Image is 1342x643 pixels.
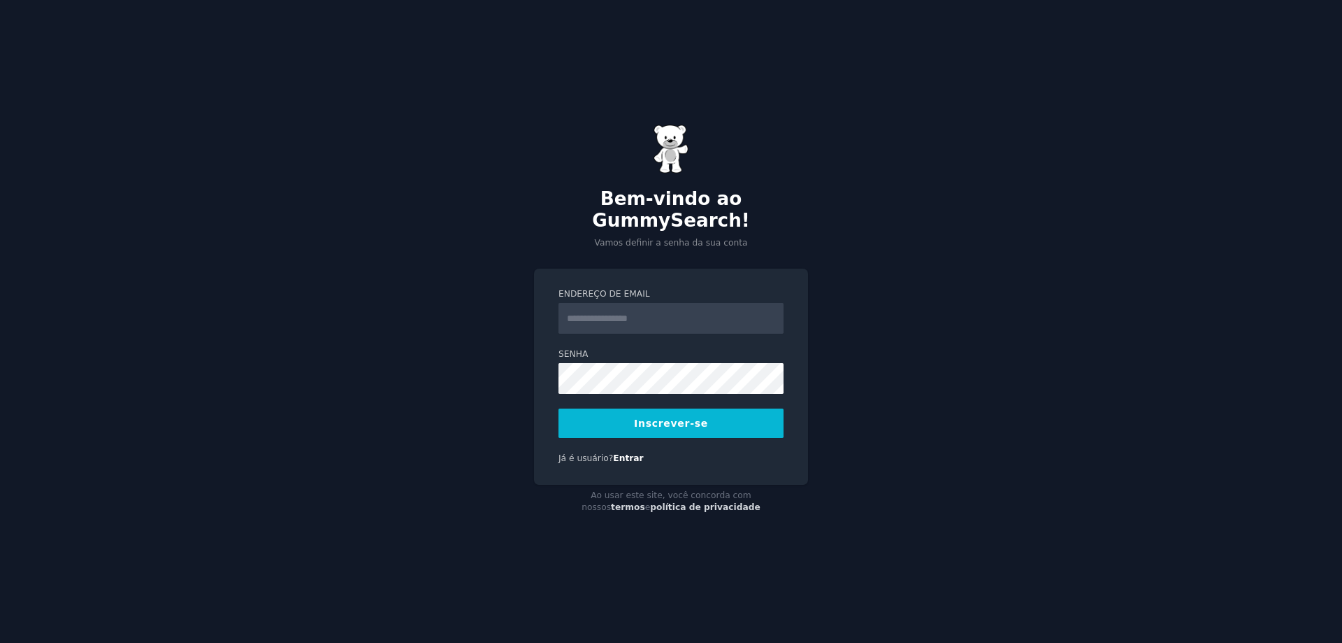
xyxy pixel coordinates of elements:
[611,502,645,512] a: termos
[558,453,613,463] font: Já é usuário?
[558,289,650,299] font: Endereço de email
[558,349,588,359] font: Senha
[558,409,784,438] button: Inscrever-se
[594,238,747,248] font: Vamos definir a senha da sua conta
[592,188,750,232] font: Bem-vindo ao GummySearch!
[634,418,708,429] font: Inscrever-se
[650,502,760,512] a: política de privacidade
[654,125,688,174] img: Ursinho de goma
[645,502,651,512] font: e
[613,453,643,463] a: Entrar
[582,490,751,513] font: Ao usar este site, você concorda com nossos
